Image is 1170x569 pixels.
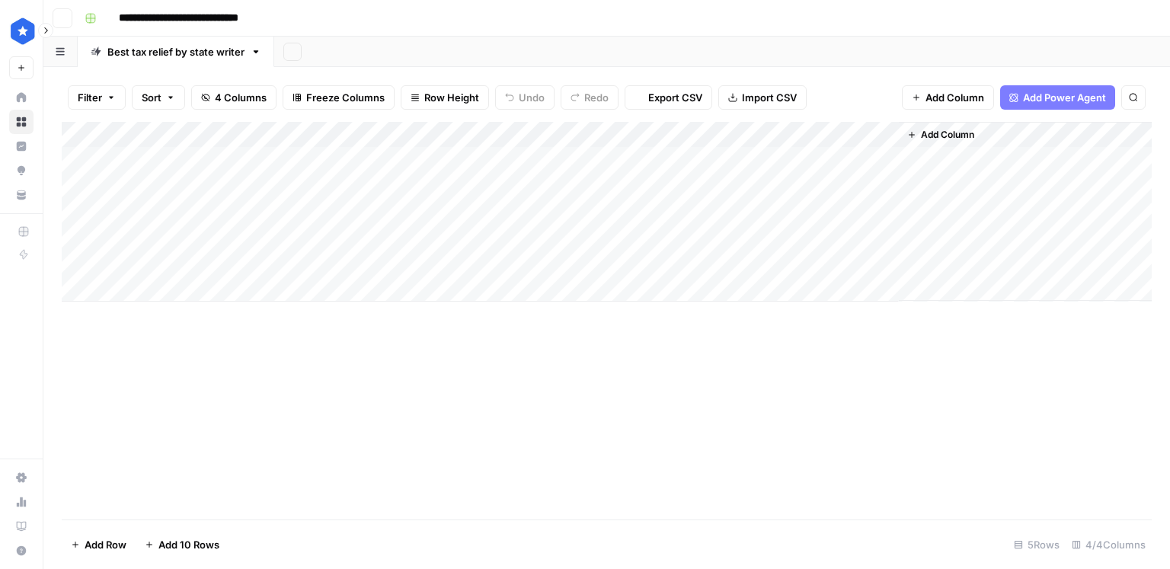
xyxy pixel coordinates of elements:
[921,128,974,142] span: Add Column
[9,465,34,490] a: Settings
[584,90,609,105] span: Redo
[742,90,797,105] span: Import CSV
[648,90,702,105] span: Export CSV
[9,539,34,563] button: Help + Support
[107,44,245,59] div: Best tax relief by state writer
[625,85,712,110] button: Export CSV
[519,90,545,105] span: Undo
[902,85,994,110] button: Add Column
[9,110,34,134] a: Browse
[925,90,984,105] span: Add Column
[561,85,619,110] button: Redo
[495,85,555,110] button: Undo
[62,532,136,557] button: Add Row
[306,90,385,105] span: Freeze Columns
[424,90,479,105] span: Row Height
[283,85,395,110] button: Freeze Columns
[191,85,277,110] button: 4 Columns
[1000,85,1115,110] button: Add Power Agent
[78,90,102,105] span: Filter
[68,85,126,110] button: Filter
[9,18,37,45] img: ConsumerAffairs Logo
[401,85,489,110] button: Row Height
[9,158,34,183] a: Opportunities
[215,90,267,105] span: 4 Columns
[901,125,980,145] button: Add Column
[1023,90,1106,105] span: Add Power Agent
[9,85,34,110] a: Home
[9,134,34,158] a: Insights
[78,37,274,67] a: Best tax relief by state writer
[9,490,34,514] a: Usage
[158,537,219,552] span: Add 10 Rows
[85,537,126,552] span: Add Row
[132,85,185,110] button: Sort
[9,12,34,50] button: Workspace: ConsumerAffairs
[9,183,34,207] a: Your Data
[1066,532,1152,557] div: 4/4 Columns
[1008,532,1066,557] div: 5 Rows
[142,90,161,105] span: Sort
[9,514,34,539] a: Learning Hub
[136,532,229,557] button: Add 10 Rows
[718,85,807,110] button: Import CSV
